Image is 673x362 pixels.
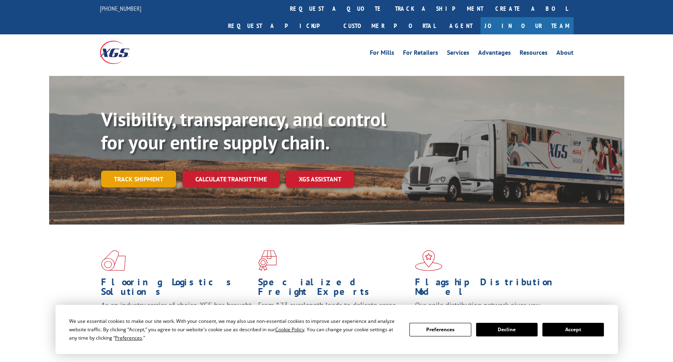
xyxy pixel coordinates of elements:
p: From 123 overlength loads to delicate cargo, our experienced staff knows the best way to move you... [258,300,409,336]
a: XGS ASSISTANT [286,171,354,188]
button: Decline [476,323,538,336]
div: We use essential cookies to make our site work. With your consent, we may also use non-essential ... [69,317,400,342]
a: Request a pickup [222,17,337,34]
a: Track shipment [101,171,176,187]
div: Cookie Consent Prompt [56,305,618,354]
button: Preferences [409,323,471,336]
span: Our agile distribution network gives you nationwide inventory management on demand. [415,300,562,319]
button: Accept [542,323,604,336]
a: For Mills [370,50,394,58]
span: Preferences [115,334,142,341]
h1: Specialized Freight Experts [258,277,409,300]
a: Calculate transit time [183,171,280,188]
a: For Retailers [403,50,438,58]
img: xgs-icon-flagship-distribution-model-red [415,250,443,271]
h1: Flagship Distribution Model [415,277,566,300]
a: Agent [441,17,480,34]
a: Services [447,50,469,58]
span: Cookie Policy [275,326,304,333]
a: Customer Portal [337,17,441,34]
h1: Flooring Logistics Solutions [101,277,252,300]
a: Advantages [478,50,511,58]
a: [PHONE_NUMBER] [100,4,141,12]
span: As an industry carrier of choice, XGS has brought innovation and dedication to flooring logistics... [101,300,252,329]
img: xgs-icon-total-supply-chain-intelligence-red [101,250,126,271]
a: About [556,50,574,58]
img: xgs-icon-focused-on-flooring-red [258,250,277,271]
a: Resources [520,50,548,58]
b: Visibility, transparency, and control for your entire supply chain. [101,107,386,155]
a: Join Our Team [480,17,574,34]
